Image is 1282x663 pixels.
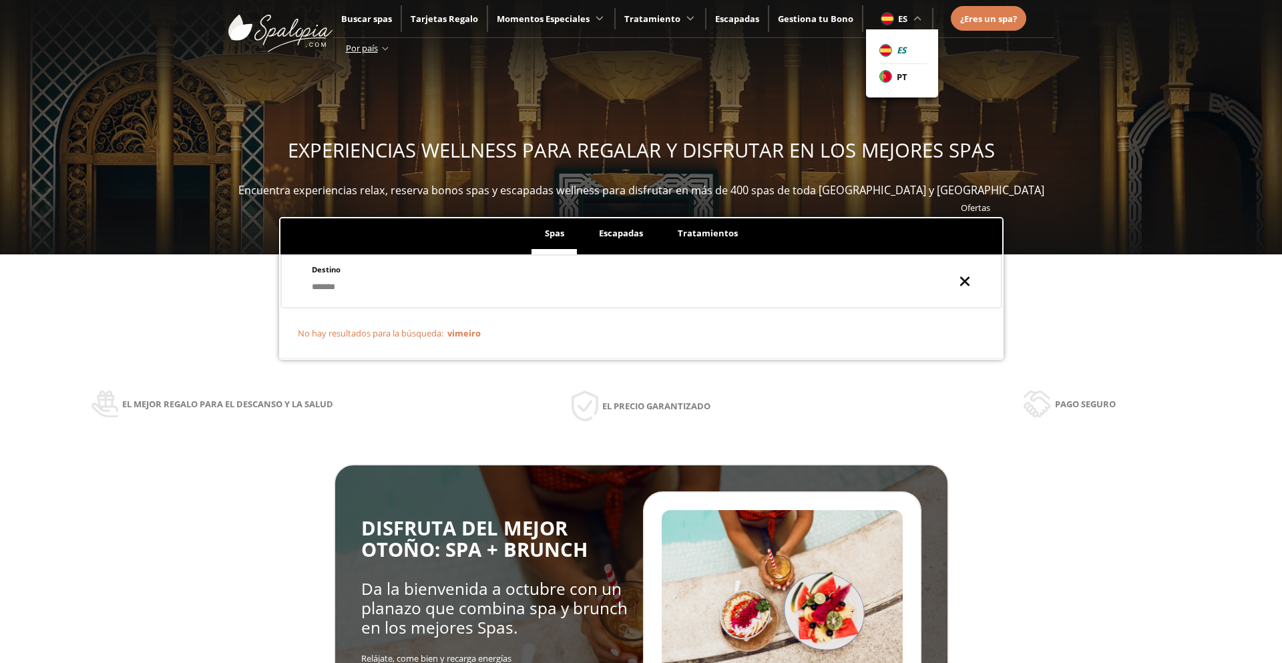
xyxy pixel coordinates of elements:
span: No hay resultados para la búsqueda: [298,327,443,339]
a: Buscar spas [341,13,392,25]
a: Escapadas [715,13,759,25]
span: EXPERIENCIAS WELLNESS PARA REGALAR Y DISFRUTAR EN LOS MEJORES SPAS [288,137,995,164]
span: El precio garantizado [602,399,710,413]
a: ¿Eres un spa? [960,11,1017,26]
span: Encuentra experiencias relax, reserva bonos spas y escapadas wellness para disfrutar en más de 40... [238,183,1044,198]
span: ¿Eres un spa? [960,13,1017,25]
span: PT [897,69,907,84]
img: ImgLogoSpalopia.BvClDcEz.svg [228,1,333,52]
a: Gestiona tu Bono [778,13,853,25]
a: PT [879,69,923,84]
span: Tratamientos [678,227,738,239]
span: DISFRUTA DEL MEJOR OTOÑO: SPA + BRUNCH [361,515,588,564]
a: Ofertas [961,202,990,214]
span: Da la bienvenida a octubre con un planazo que combina spa y brunch en los mejores Spas. [361,578,628,639]
span: Destino [312,264,341,274]
span: Escapadas [599,227,643,239]
span: ES [897,43,906,57]
span: vimeiro [447,327,481,339]
a: Tarjetas Regalo [411,13,478,25]
span: Pago seguro [1055,397,1116,411]
span: Por país [346,42,378,54]
a: ES [879,43,923,57]
span: Spas [545,227,564,239]
span: El mejor regalo para el descanso y la salud [122,397,333,411]
img: OG1+vygTFgEAAAAASUVORK5CYII= [879,70,893,83]
img: wjaoUgHkAaOAkeSeKfC9PsfFOKauAcl7gMAAAAASUVORK5CYII= [879,44,893,57]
